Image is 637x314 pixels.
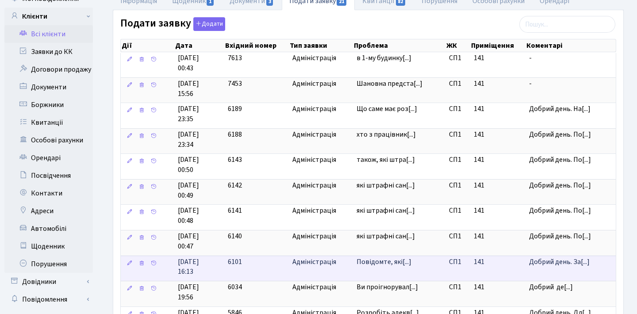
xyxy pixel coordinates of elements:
span: [DATE] 00:49 [178,180,221,201]
span: 6140 [228,231,242,241]
a: Додати [191,16,225,31]
span: СП1 [449,104,467,114]
a: Адреси [4,202,93,220]
span: які штрафні сан[...] [357,231,415,241]
span: хто з працівник[...] [357,130,416,139]
th: Вхідний номер [224,39,289,52]
span: 141 [474,180,484,190]
th: Проблема [353,39,445,52]
span: Адміністрація [292,206,349,216]
span: 141 [474,155,484,165]
span: Добрий день. По[...] [529,206,591,215]
span: [DATE] 15:56 [178,79,221,99]
th: Приміщення [470,39,526,52]
th: ЖК [445,39,470,52]
a: Клієнти [4,8,93,25]
span: СП1 [449,130,467,140]
a: Повідомлення [4,291,93,308]
span: СП1 [449,282,467,292]
span: [DATE] 23:35 [178,104,221,124]
span: Добрий день. По[...] [529,155,591,165]
span: СП1 [449,206,467,216]
span: також, які штра[...] [357,155,415,165]
span: [DATE] 16:13 [178,257,221,277]
span: 6101 [228,257,242,267]
span: 141 [474,79,484,88]
span: Адміністрація [292,257,349,267]
span: [DATE] 00:43 [178,53,221,73]
a: Порушення [4,255,93,273]
span: [DATE] 00:50 [178,155,221,175]
a: Документи [4,78,93,96]
span: 141 [474,231,484,241]
span: - [529,79,612,89]
span: 6188 [228,130,242,139]
span: Добрий де[...] [529,282,573,292]
button: Подати заявку [193,17,225,31]
th: Коментарі [526,39,616,52]
span: Адміністрація [292,79,349,89]
a: Всі клієнти [4,25,93,43]
span: Що саме має роз[...] [357,104,417,114]
a: Довідники [4,273,93,291]
span: [DATE] 00:48 [178,206,221,226]
span: які штрафні сан[...] [357,180,415,190]
span: 6034 [228,282,242,292]
span: 141 [474,104,484,114]
span: 7613 [228,53,242,63]
th: Тип заявки [289,39,353,52]
input: Пошук... [519,16,615,33]
span: Повідомте, які[...] [357,257,411,267]
span: 6189 [228,104,242,114]
span: 7453 [228,79,242,88]
a: Договори продажу [4,61,93,78]
span: 141 [474,257,484,267]
span: Добрий день. За[...] [529,257,590,267]
span: Добрий день. По[...] [529,130,591,139]
a: Квитанції [4,114,93,131]
th: Дії [121,39,174,52]
label: Подати заявку [120,17,225,31]
a: Боржники [4,96,93,114]
span: Адміністрація [292,104,349,114]
span: СП1 [449,231,467,241]
span: Ви проігнорувал[...] [357,282,418,292]
span: [DATE] 19:56 [178,282,221,303]
span: СП1 [449,180,467,191]
span: 6141 [228,206,242,215]
a: Особові рахунки [4,131,93,149]
a: Щоденник [4,237,93,255]
span: 141 [474,53,484,63]
span: - [529,53,612,63]
span: Добрий день. По[...] [529,231,591,241]
a: Контакти [4,184,93,202]
a: Посвідчення [4,167,93,184]
span: Адміністрація [292,282,349,292]
span: які штрафні сан[...] [357,206,415,215]
span: 6143 [228,155,242,165]
span: Адміністрація [292,180,349,191]
span: Шановна предста[...] [357,79,422,88]
a: Орендарі [4,149,93,167]
a: Автомобілі [4,220,93,237]
span: Адміністрація [292,130,349,140]
span: Добрий день. На[...] [529,104,591,114]
span: [DATE] 23:34 [178,130,221,150]
span: СП1 [449,79,467,89]
a: Заявки до КК [4,43,93,61]
span: Адміністрація [292,155,349,165]
span: Адміністрація [292,53,349,63]
span: СП1 [449,53,467,63]
span: СП1 [449,257,467,267]
span: [DATE] 00:47 [178,231,221,252]
th: Дата [174,39,224,52]
span: Добрий день. По[...] [529,180,591,190]
span: 6142 [228,180,242,190]
span: 141 [474,206,484,215]
span: СП1 [449,155,467,165]
span: 141 [474,282,484,292]
span: в 1-му будинку[...] [357,53,411,63]
span: 141 [474,130,484,139]
span: Адміністрація [292,231,349,241]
